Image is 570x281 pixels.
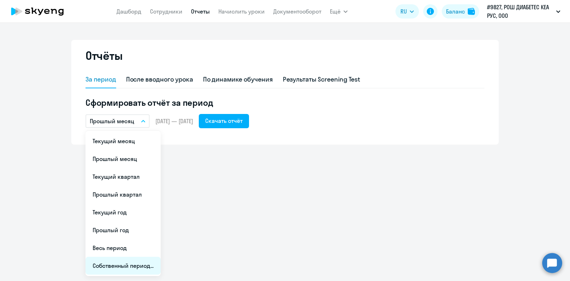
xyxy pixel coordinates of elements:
div: Результаты Screening Test [283,75,361,84]
a: Дашборд [116,8,141,15]
button: Скачать отчёт [199,114,249,128]
h2: Отчёты [85,48,123,63]
a: Начислить уроки [218,8,265,15]
div: Баланс [446,7,465,16]
span: RU [400,7,407,16]
span: [DATE] — [DATE] [155,117,193,125]
ul: Ещё [85,131,161,276]
div: Скачать отчёт [205,116,243,125]
p: Прошлый месяц [90,117,134,125]
h5: Сформировать отчёт за период [85,97,484,108]
div: За период [85,75,116,84]
a: Документооборот [273,8,321,15]
button: Ещё [330,4,348,19]
p: #9827, РОШ ДИАБЕТЕС КЕА РУС, ООО [487,3,553,20]
img: balance [468,8,475,15]
button: RU [395,4,419,19]
a: Сотрудники [150,8,182,15]
button: Прошлый месяц [85,114,150,128]
a: Отчеты [191,8,210,15]
div: После вводного урока [126,75,193,84]
button: Балансbalance [442,4,479,19]
span: Ещё [330,7,341,16]
div: По динамике обучения [203,75,273,84]
button: #9827, РОШ ДИАБЕТЕС КЕА РУС, ООО [483,3,564,20]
